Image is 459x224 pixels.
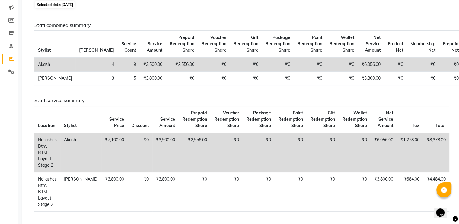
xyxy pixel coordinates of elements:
td: Nailashes Btm, BTM Layout Stage 2 [34,133,60,172]
span: Prepaid Net [443,41,459,53]
td: ₹6,056.00 [371,133,397,172]
td: ₹0 [275,133,307,172]
td: ₹2,556.00 [166,57,198,72]
td: ₹0 [179,172,211,211]
span: Stylist [38,47,51,53]
td: ₹0 [407,72,439,85]
span: Point Redemption Share [298,35,322,53]
td: ₹684.00 [397,172,423,211]
td: ₹0 [211,172,243,211]
td: [PERSON_NAME] [34,72,75,85]
td: ₹0 [128,172,152,211]
td: ₹0 [294,72,326,85]
iframe: chat widget [434,200,453,218]
td: ₹3,500.00 [140,57,166,72]
span: Net Service Amount [365,35,381,53]
span: Service Count [121,41,136,53]
td: ₹0 [339,172,371,211]
span: Wallet Redemption Share [342,110,367,128]
td: ₹0 [198,72,230,85]
span: Point Redemption Share [278,110,303,128]
span: Total [435,123,446,128]
span: [PERSON_NAME] [79,47,114,53]
span: Net Service Amount [378,110,393,128]
span: Service Amount [159,117,175,128]
td: ₹0 [339,133,371,172]
span: Membership Net [410,41,435,53]
td: ₹3,800.00 [101,172,128,211]
td: ₹0 [384,72,407,85]
h6: Staff combined summary [34,22,446,28]
td: ₹7,100.00 [101,133,128,172]
span: Wallet Redemption Share [330,35,354,53]
span: Voucher Redemption Share [202,35,226,53]
td: ₹3,500.00 [152,133,179,172]
td: ₹0 [262,57,294,72]
td: ₹0 [384,57,407,72]
td: ₹3,800.00 [358,72,384,85]
td: ₹0 [307,172,339,211]
td: ₹0 [243,172,275,211]
td: Akash [60,133,101,172]
span: Selected date: [35,1,75,8]
td: ₹0 [198,57,230,72]
td: Akash [34,57,75,72]
td: ₹0 [307,133,339,172]
span: Location [38,123,55,128]
td: ₹0 [166,72,198,85]
td: ₹3,800.00 [371,172,397,211]
td: ₹0 [211,133,243,172]
span: Gift Redemption Share [310,110,335,128]
span: Discount [131,123,149,128]
td: ₹3,800.00 [152,172,179,211]
span: Tax [412,123,419,128]
td: ₹4,484.00 [423,172,449,211]
span: Product Net [388,41,403,53]
td: 3 [75,72,118,85]
td: ₹0 [294,57,326,72]
td: 5 [118,72,140,85]
td: 9 [118,57,140,72]
span: Stylist [64,123,77,128]
span: Service Price [109,117,124,128]
td: ₹0 [262,72,294,85]
span: Package Redemption Share [246,110,271,128]
td: ₹0 [326,72,358,85]
span: Voucher Redemption Share [214,110,239,128]
span: [DATE] [61,2,73,7]
h6: Staff service summary [34,98,446,103]
td: ₹1,278.00 [397,133,423,172]
td: ₹0 [275,172,307,211]
td: ₹2,556.00 [179,133,211,172]
td: ₹0 [243,133,275,172]
span: Service Amount [147,41,162,53]
span: Prepaid Redemption Share [182,110,207,128]
td: ₹0 [128,133,152,172]
span: Prepaid Redemption Share [170,35,194,53]
td: ₹0 [326,57,358,72]
td: ₹6,056.00 [358,57,384,72]
span: Gift Redemption Share [234,35,258,53]
td: ₹8,378.00 [423,133,449,172]
td: [PERSON_NAME] [60,172,101,211]
span: Package Redemption Share [266,35,290,53]
td: ₹0 [230,72,262,85]
td: ₹0 [407,57,439,72]
td: ₹3,800.00 [140,72,166,85]
td: Nailashes Btm, BTM Layout Stage 2 [34,172,60,211]
td: ₹0 [230,57,262,72]
td: 4 [75,57,118,72]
